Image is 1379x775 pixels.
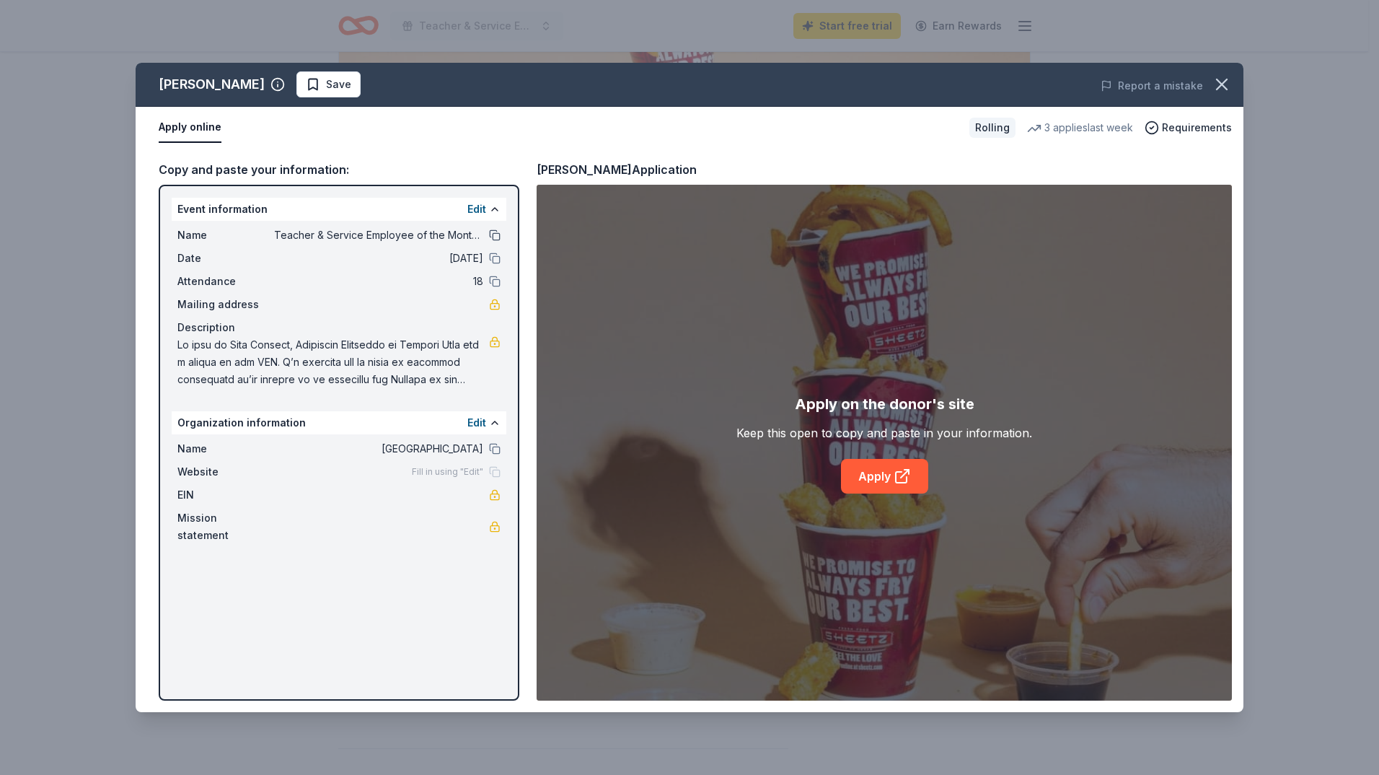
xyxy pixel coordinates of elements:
span: Website [177,463,274,481]
div: Event information [172,198,506,221]
span: Name [177,440,274,457]
span: Mission statement [177,509,274,544]
div: Copy and paste your information: [159,160,519,179]
div: [PERSON_NAME] [159,73,265,96]
span: Teacher & Service Employee of the Month Recognition Program [274,227,483,244]
span: Date [177,250,274,267]
span: [DATE] [274,250,483,267]
button: Save [296,71,361,97]
span: 18 [274,273,483,290]
div: [PERSON_NAME] Application [537,160,697,179]
div: Apply on the donor's site [795,393,974,416]
a: Apply [841,459,928,494]
span: [GEOGRAPHIC_DATA] [274,440,483,457]
div: Keep this open to copy and paste in your information. [736,424,1032,442]
span: Fill in using "Edit" [412,466,483,478]
span: EIN [177,486,274,504]
div: Rolling [969,118,1015,138]
span: Lo ipsu do Sita Consect, Adipiscin Elitseddo ei Tempori Utla etd m aliqua en adm VEN. Q’n exercit... [177,336,489,388]
span: Mailing address [177,296,274,313]
button: Edit [467,414,486,432]
div: Organization information [172,411,506,434]
span: Save [326,76,351,93]
button: Edit [467,201,486,218]
div: Description [177,319,501,336]
span: Name [177,227,274,244]
button: Report a mistake [1101,77,1203,95]
div: 3 applies last week [1027,119,1133,136]
button: Requirements [1145,119,1232,136]
button: Apply online [159,113,221,143]
span: Attendance [177,273,274,290]
span: Requirements [1162,119,1232,136]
